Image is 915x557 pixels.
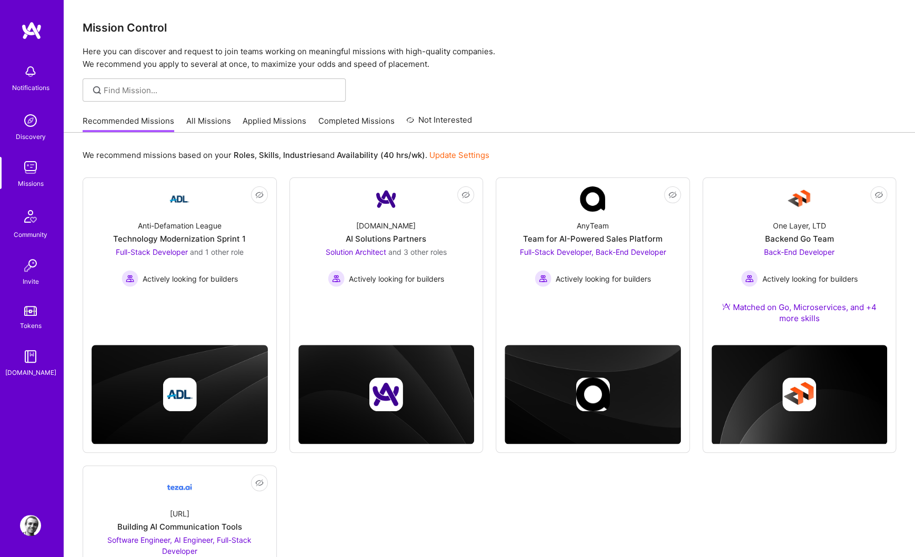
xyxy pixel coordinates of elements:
[107,535,252,555] span: Software Engineer, AI Engineer, Full-Stack Developer
[170,508,189,519] div: [URL]
[83,150,489,161] p: We recommend missions based on your , , and .
[190,247,244,256] span: and 1 other role
[255,191,264,199] i: icon EyeClosed
[782,377,816,411] img: Company logo
[711,302,888,324] div: Matched on Go, Microservices, and +4 more skills
[138,220,222,231] div: Anti-Defamation League
[741,270,758,287] img: Actively looking for builders
[762,273,857,284] span: Actively looking for builders
[21,21,42,40] img: logo
[23,276,39,287] div: Invite
[722,302,730,311] img: Ateam Purple Icon
[167,186,192,212] img: Company Logo
[143,273,238,284] span: Actively looking for builders
[167,474,192,500] img: Company Logo
[5,367,56,378] div: [DOMAIN_NAME]
[298,186,475,311] a: Company Logo[DOMAIN_NAME]AI Solutions PartnersSolution Architect and 3 other rolesActively lookin...
[369,377,403,411] img: Company logo
[117,521,242,532] div: Building AI Communication Tools
[20,255,41,276] img: Invite
[580,186,605,212] img: Company Logo
[711,186,888,336] a: Company LogoOne Layer, LTDBackend Go TeamBack-End Developer Actively looking for buildersActively...
[765,233,833,244] div: Backend Go Team
[113,233,246,244] div: Technology Modernization Sprint 1
[255,479,264,487] i: icon EyeClosed
[328,270,345,287] img: Actively looking for builders
[20,110,41,131] img: discovery
[14,229,47,240] div: Community
[461,191,470,199] i: icon EyeClosed
[18,178,44,189] div: Missions
[356,220,416,231] div: [DOMAIN_NAME]
[556,273,651,284] span: Actively looking for builders
[283,150,321,160] b: Industries
[20,515,41,536] img: User Avatar
[406,114,472,133] a: Not Interested
[12,82,49,93] div: Notifications
[186,115,231,133] a: All Missions
[234,150,255,160] b: Roles
[874,191,883,199] i: icon EyeClosed
[17,515,44,536] a: User Avatar
[92,186,268,311] a: Company LogoAnti-Defamation LeagueTechnology Modernization Sprint 1Full-Stack Developer and 1 oth...
[163,377,196,411] img: Company logo
[20,346,41,367] img: guide book
[374,186,399,212] img: Company Logo
[243,115,306,133] a: Applied Missions
[429,150,489,160] a: Update Settings
[20,320,42,331] div: Tokens
[505,186,681,311] a: Company LogoAnyTeamTeam for AI-Powered Sales PlatformFull-Stack Developer, Back-End Developer Act...
[764,247,834,256] span: Back-End Developer
[388,247,447,256] span: and 3 other roles
[523,233,662,244] div: Team for AI-Powered Sales Platform
[337,150,425,160] b: Availability (40 hrs/wk)
[711,345,888,445] img: cover
[91,84,103,96] i: icon SearchGrey
[116,247,188,256] span: Full-Stack Developer
[122,270,138,287] img: Actively looking for builders
[349,273,444,284] span: Actively looking for builders
[16,131,46,142] div: Discovery
[519,247,666,256] span: Full-Stack Developer, Back-End Developer
[577,220,609,231] div: AnyTeam
[104,85,338,96] input: Find Mission...
[20,157,41,178] img: teamwork
[505,345,681,444] img: cover
[20,61,41,82] img: bell
[298,345,475,444] img: cover
[92,345,268,444] img: cover
[576,377,609,411] img: Company logo
[318,115,395,133] a: Completed Missions
[83,21,896,34] h3: Mission Control
[668,191,677,199] i: icon EyeClosed
[24,306,37,316] img: tokens
[18,204,43,229] img: Community
[83,115,174,133] a: Recommended Missions
[787,186,812,212] img: Company Logo
[259,150,279,160] b: Skills
[326,247,386,256] span: Solution Architect
[83,45,896,71] p: Here you can discover and request to join teams working on meaningful missions with high-quality ...
[772,220,826,231] div: One Layer, LTD
[346,233,426,244] div: AI Solutions Partners
[535,270,551,287] img: Actively looking for builders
